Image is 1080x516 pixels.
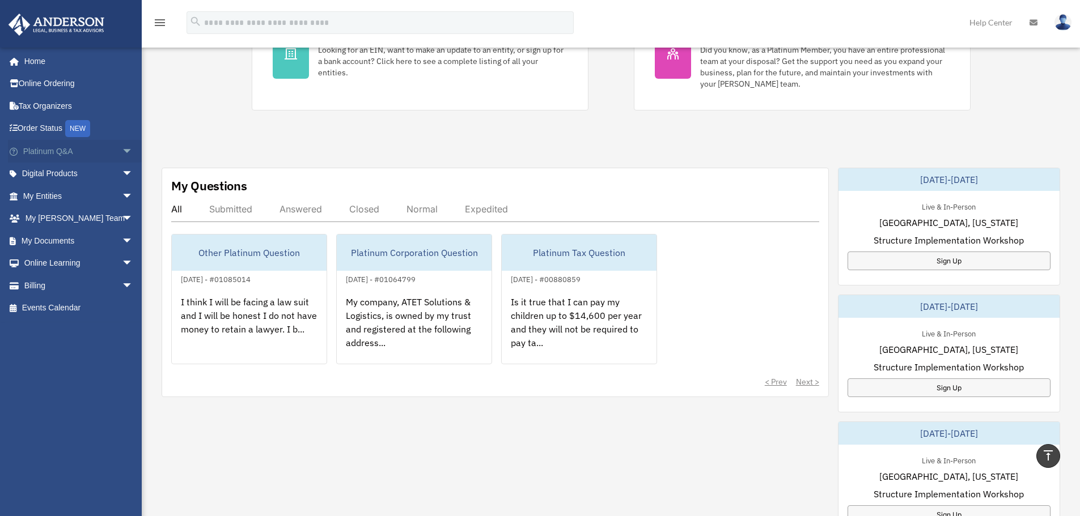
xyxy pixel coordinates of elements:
div: Live & In-Person [913,327,985,339]
a: Order StatusNEW [8,117,150,140]
a: Platinum Corporation Question[DATE] - #01064799My company, ATET Solutions & Logistics, is owned b... [336,234,492,364]
span: Structure Implementation Workshop [874,233,1024,247]
span: arrow_drop_down [122,229,145,253]
div: Answered [279,203,322,215]
a: Home [8,50,145,73]
i: vertical_align_top [1041,449,1055,462]
a: Platinum Tax Question[DATE] - #00880859Is it true that I can pay my children up to $14,600 per ye... [501,234,657,364]
div: [DATE] - #01085014 [172,272,260,284]
img: User Pic [1054,14,1071,31]
span: [GEOGRAPHIC_DATA], [US_STATE] [879,343,1018,356]
div: All [171,203,182,215]
a: My Entitiesarrow_drop_down [8,185,150,207]
a: Other Platinum Question[DATE] - #01085014I think I will be facing a law suit and I will be honest... [171,234,327,364]
a: Online Ordering [8,73,150,95]
span: arrow_drop_down [122,185,145,208]
span: arrow_drop_down [122,252,145,275]
a: menu [153,20,167,29]
div: Did you know, as a Platinum Member, you have an entire professional team at your disposal? Get th... [700,44,950,89]
span: arrow_drop_down [122,163,145,186]
div: [DATE]-[DATE] [838,422,1060,445]
i: search [189,15,202,28]
div: [DATE] - #01064799 [337,272,425,284]
div: Normal [406,203,438,215]
a: Sign Up [848,251,1051,270]
div: Is it true that I can pay my children up to $14,600 per year and they will not be required to pay... [502,286,657,374]
div: [DATE] - #00880859 [502,272,590,284]
span: Structure Implementation Workshop [874,487,1024,501]
div: NEW [65,120,90,137]
div: [DATE]-[DATE] [838,168,1060,191]
a: Online Learningarrow_drop_down [8,252,150,275]
div: [DATE]-[DATE] [838,295,1060,318]
img: Anderson Advisors Platinum Portal [5,14,108,36]
div: My Questions [171,177,247,194]
div: Expedited [465,203,508,215]
span: [GEOGRAPHIC_DATA], [US_STATE] [879,216,1018,229]
a: vertical_align_top [1036,444,1060,468]
a: My [PERSON_NAME] Team Did you know, as a Platinum Member, you have an entire professional team at... [634,8,971,110]
a: Events Calendar [8,297,150,319]
a: Platinum Q&Aarrow_drop_down [8,140,150,163]
div: Platinum Corporation Question [337,234,492,271]
span: arrow_drop_down [122,140,145,163]
div: Live & In-Person [913,200,985,212]
span: arrow_drop_down [122,274,145,297]
span: [GEOGRAPHIC_DATA], [US_STATE] [879,470,1018,483]
div: My company, ATET Solutions & Logistics, is owned by my trust and registered at the following addr... [337,286,492,374]
a: Billingarrow_drop_down [8,274,150,297]
span: Structure Implementation Workshop [874,360,1024,374]
div: Looking for an EIN, want to make an update to an entity, or sign up for a bank account? Click her... [318,44,567,78]
a: Sign Up [848,378,1051,397]
div: Other Platinum Question [172,234,327,271]
div: Live & In-Person [913,454,985,466]
div: I think I will be facing a law suit and I will be honest I do not have money to retain a lawyer. ... [172,286,327,374]
a: Digital Productsarrow_drop_down [8,163,150,185]
div: Closed [349,203,379,215]
i: menu [153,16,167,29]
a: Tax Organizers [8,95,150,117]
a: My [PERSON_NAME] Teamarrow_drop_down [8,207,150,230]
div: Submitted [209,203,252,215]
a: My Entities Looking for an EIN, want to make an update to an entity, or sign up for a bank accoun... [252,8,588,110]
div: Platinum Tax Question [502,234,657,271]
span: arrow_drop_down [122,207,145,231]
a: My Documentsarrow_drop_down [8,229,150,252]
